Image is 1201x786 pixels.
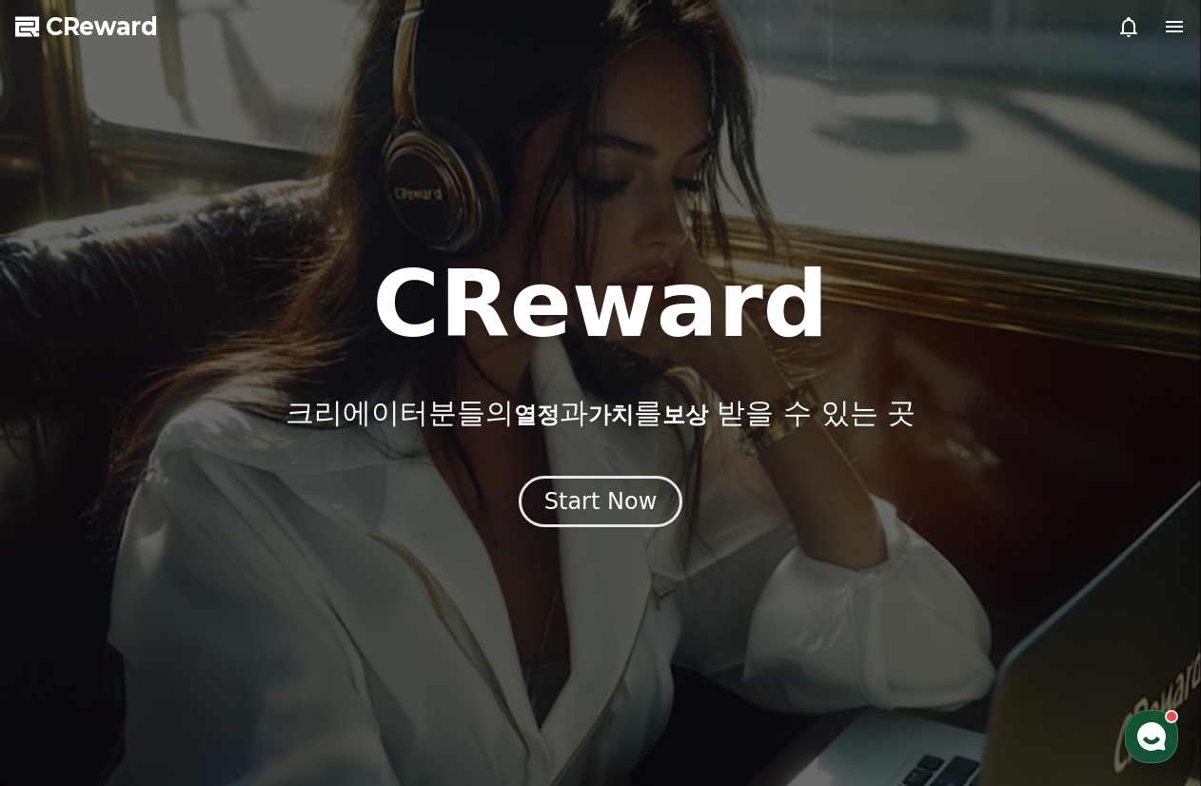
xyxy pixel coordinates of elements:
[519,476,683,527] button: Start Now
[372,259,828,350] h1: CReward
[15,11,158,42] a: CReward
[662,402,708,428] span: 보상
[544,486,658,517] div: Start Now
[519,495,683,513] a: Start Now
[46,11,158,42] span: CReward
[588,402,634,428] span: 가치
[514,402,560,428] span: 열정
[285,396,916,430] p: 크리에이터분들의 과 를 받을 수 있는 곳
